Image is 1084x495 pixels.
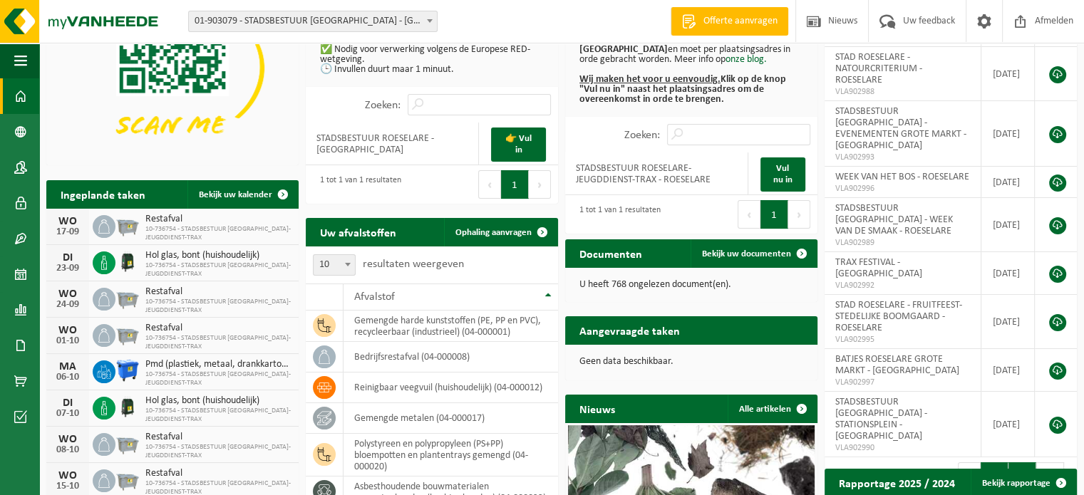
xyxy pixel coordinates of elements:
button: Previous [478,170,501,199]
div: 15-10 [53,481,82,491]
h2: Aangevraagde taken [565,316,694,344]
div: 24-09 [53,300,82,310]
td: [DATE] [981,295,1035,349]
td: gemengde harde kunststoffen (PE, PP en PVC), recycleerbaar (industrieel) (04-000001) [344,311,558,342]
span: 10 [314,255,355,275]
span: STAD ROESELARE - FRUITFEEST- STEDELIJKE BOOMGAARD - ROESELARE [835,300,962,333]
div: WO [53,434,82,445]
td: STADSBESTUUR ROESELARE - [GEOGRAPHIC_DATA] [306,123,479,165]
div: 07-10 [53,409,82,419]
span: 10-736754 - STADSBESTUUR [GEOGRAPHIC_DATA]-JEUGDDIENST-TRAX [145,261,291,278]
label: Zoeken: [365,100,401,111]
span: Bekijk uw kalender [199,190,272,199]
span: Afvalstof [354,291,395,303]
span: Restafval [145,432,291,443]
div: WO [53,325,82,336]
a: Bekijk uw documenten [691,239,816,268]
b: Dit is wettelijk verplicht in [GEOGRAPHIC_DATA] [579,34,721,55]
img: WB-2500-GAL-GY-01 [115,286,140,310]
span: 10-736754 - STADSBESTUUR [GEOGRAPHIC_DATA]-JEUGDDIENST-TRAX [145,298,291,315]
span: 10-736754 - STADSBESTUUR [GEOGRAPHIC_DATA]-JEUGDDIENST-TRAX [145,225,291,242]
h2: Ingeplande taken [46,180,160,208]
span: STAD ROESELARE - NATOURCRITERIUM - ROESELARE [835,52,922,85]
td: [DATE] [981,392,1035,457]
button: Next [529,170,551,199]
span: 01-903079 - STADSBESTUUR ROESELARE - ROESELARE [188,11,438,32]
a: Vul nu in [760,157,805,192]
span: Ophaling aanvragen [455,228,532,237]
div: 1 tot 1 van 1 resultaten [313,169,401,200]
span: Restafval [145,468,291,479]
a: Bekijk uw kalender [187,180,297,209]
td: [DATE] [981,349,1035,392]
img: CR-HR-1C-1000-PES-01 [115,249,140,273]
h2: Nieuws [565,395,629,422]
td: STADSBESTUUR ROESELARE-JEUGDDIENST-TRAX - ROESELARE [565,152,748,195]
span: Hol glas, bont (huishoudelijk) [145,395,291,407]
td: [DATE] [981,101,1035,167]
span: BATJES ROESELARE GROTE MARKT - [GEOGRAPHIC_DATA] [835,354,959,376]
button: 1 [760,200,788,229]
span: 10-736754 - STADSBESTUUR [GEOGRAPHIC_DATA]-JEUGDDIENST-TRAX [145,443,291,460]
div: 01-10 [53,336,82,346]
td: polystyreen en polypropyleen (PS+PP) bloempotten en plantentrays gemengd (04-000020) [344,434,558,476]
td: [DATE] [981,167,1035,198]
span: 10 [313,254,356,276]
span: Restafval [145,214,291,225]
td: gemengde metalen (04-000017) [344,403,558,434]
span: VLA902989 [835,237,970,249]
span: 10-736754 - STADSBESTUUR [GEOGRAPHIC_DATA]-JEUGDDIENST-TRAX [145,370,291,387]
img: WB-1100-HPE-BE-01 [115,358,140,382]
div: WO [53,470,82,481]
span: VLA902996 [835,183,970,194]
div: 17-09 [53,227,82,237]
td: reinigbaar veegvuil (huishoudelijk) (04-000012) [344,372,558,403]
td: [DATE] [981,47,1035,101]
img: WB-2500-GAL-GY-01 [115,322,140,346]
a: 👉 Vul in [491,127,546,162]
div: WO [53,288,82,300]
div: 1 tot 1 van 1 resultaten [572,199,661,230]
span: 10-736754 - STADSBESTUUR [GEOGRAPHIC_DATA]-JEUGDDIENST-TRAX [145,407,291,424]
span: VLA902988 [835,86,970,98]
p: U heeft 768 ongelezen document(en). [579,280,803,290]
p: Geen data beschikbaar. [579,357,803,367]
a: Offerte aanvragen [671,7,788,36]
img: WB-2500-GAL-GY-01 [115,431,140,455]
span: Restafval [145,286,291,298]
span: WEEK VAN HET BOS - ROESELARE [835,172,969,182]
label: Zoeken: [624,130,660,141]
button: 1 [501,170,529,199]
div: 08-10 [53,445,82,455]
h2: Documenten [565,239,656,267]
a: Alle artikelen [728,395,816,423]
span: STADSBESTUUR [GEOGRAPHIC_DATA] - WEEK VAN DE SMAAK - ROESELARE [835,203,953,236]
img: CR-HR-1C-1000-PES-01 [115,395,140,419]
a: Ophaling aanvragen [444,218,557,246]
a: onze blog. [726,54,767,65]
span: STADSBESTUUR [GEOGRAPHIC_DATA] - STATIONSPLEIN - [GEOGRAPHIC_DATA] [835,397,927,442]
span: 01-903079 - STADSBESTUUR ROESELARE - ROESELARE [189,11,437,31]
td: bedrijfsrestafval (04-000008) [344,342,558,372]
button: Next [788,200,810,229]
div: 06-10 [53,372,82,382]
div: 23-09 [53,264,82,273]
h2: Uw afvalstoffen [306,218,411,246]
div: DI [53,397,82,409]
span: Restafval [145,323,291,334]
span: Bekijk uw documenten [702,249,791,259]
span: VLA902997 [835,377,970,388]
span: TRAX FESTIVAL - [GEOGRAPHIC_DATA] [835,257,922,279]
img: WB-2500-GAL-GY-01 [115,213,140,237]
div: MA [53,361,82,372]
div: DI [53,252,82,264]
td: [DATE] [981,198,1035,252]
u: Wij maken het voor u eenvoudig. [579,74,721,85]
span: Offerte aanvragen [700,14,781,28]
span: VLA902995 [835,334,970,345]
label: resultaten weergeven [363,259,464,270]
span: Pmd (plastiek, metaal, drankkartons) (bedrijven) [145,359,291,370]
span: STADSBESTUUR [GEOGRAPHIC_DATA] - EVENEMENTEN GROTE MARKT - [GEOGRAPHIC_DATA] [835,106,966,151]
b: Klik op de knop "Vul nu in" naast het plaatsingsadres om de overeenkomst in orde te brengen. [579,74,786,105]
span: VLA902990 [835,442,970,454]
